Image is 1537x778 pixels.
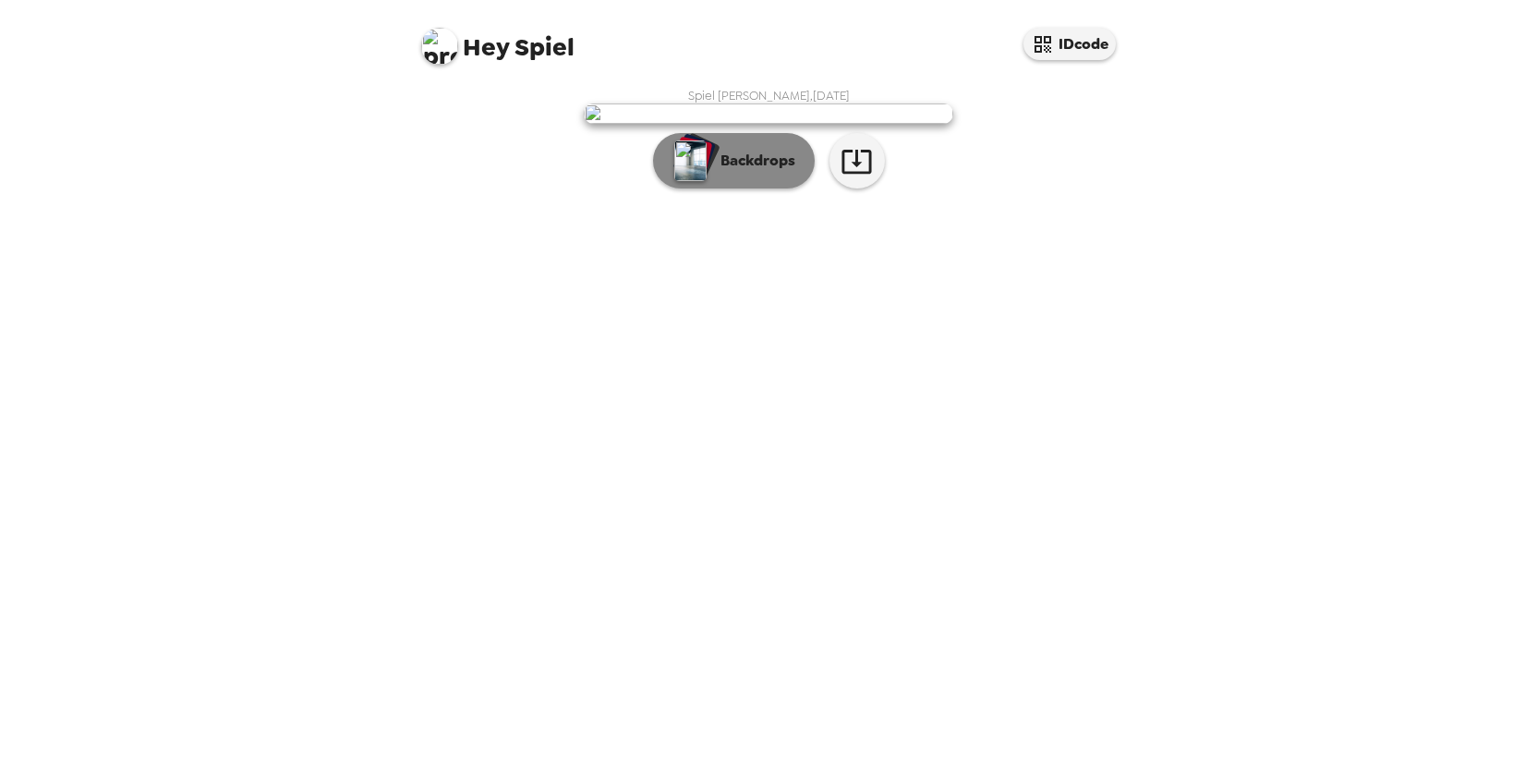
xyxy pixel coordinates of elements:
[1023,28,1116,60] button: IDcode
[688,88,850,103] span: Spiel [PERSON_NAME] , [DATE]
[463,30,509,64] span: Hey
[584,103,953,124] img: user
[421,28,458,65] img: profile pic
[711,150,795,172] p: Backdrops
[421,18,575,60] span: Spiel
[653,133,815,188] button: Backdrops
